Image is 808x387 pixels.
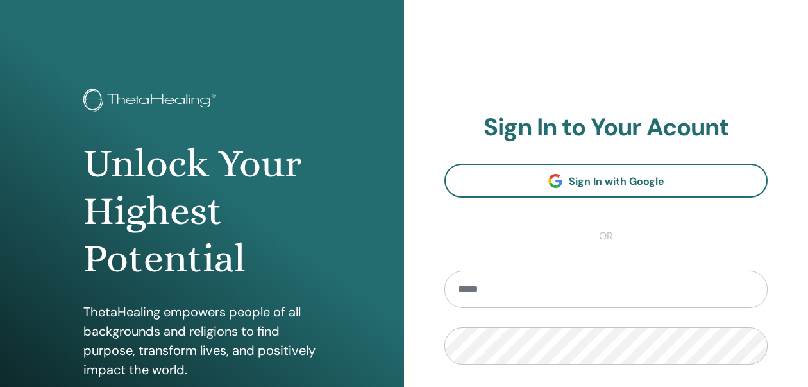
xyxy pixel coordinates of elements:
[83,140,321,283] h1: Unlock Your Highest Potential
[444,113,768,142] h2: Sign In to Your Acount
[83,302,321,379] p: ThetaHealing empowers people of all backgrounds and religions to find purpose, transform lives, a...
[569,175,664,188] span: Sign In with Google
[444,164,768,198] a: Sign In with Google
[593,228,619,244] span: or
